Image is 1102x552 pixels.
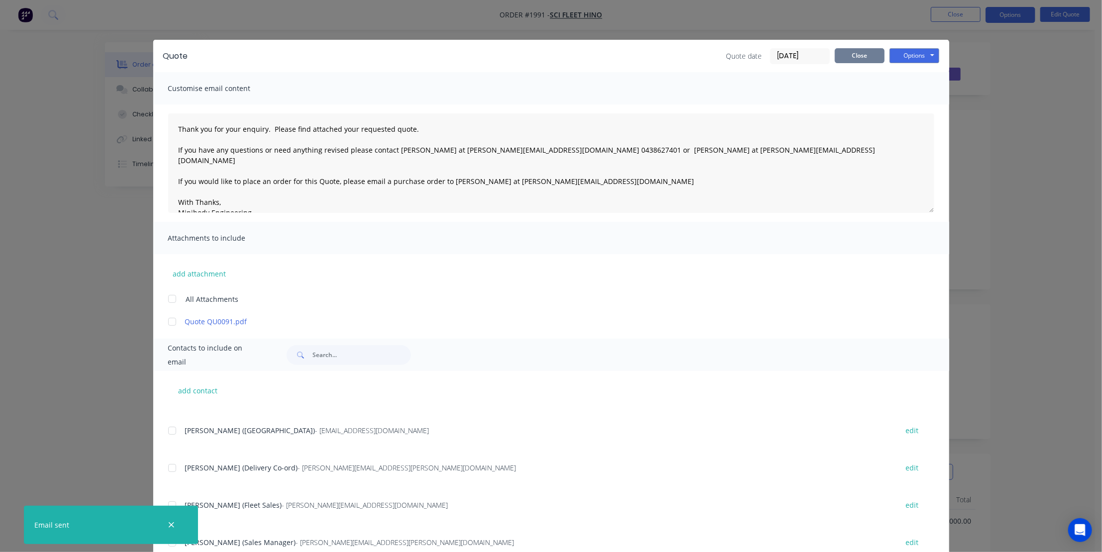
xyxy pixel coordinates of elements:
[298,463,516,472] span: - [PERSON_NAME][EMAIL_ADDRESS][PERSON_NAME][DOMAIN_NAME]
[296,538,514,547] span: - [PERSON_NAME][EMAIL_ADDRESS][PERSON_NAME][DOMAIN_NAME]
[282,500,448,510] span: - [PERSON_NAME][EMAIL_ADDRESS][DOMAIN_NAME]
[168,341,262,369] span: Contacts to include on email
[1068,518,1092,542] div: Open Intercom Messenger
[186,294,239,304] span: All Attachments
[900,536,925,549] button: edit
[185,463,298,472] span: [PERSON_NAME] (Delivery Co-ord)
[726,51,762,61] span: Quote date
[185,538,296,547] span: [PERSON_NAME] (Sales Manager)
[890,48,939,63] button: Options
[835,48,885,63] button: Close
[168,266,231,281] button: add attachment
[900,424,925,437] button: edit
[900,498,925,512] button: edit
[185,426,315,435] span: [PERSON_NAME] ([GEOGRAPHIC_DATA])
[900,461,925,474] button: edit
[34,520,69,530] div: Email sent
[185,500,282,510] span: [PERSON_NAME] (Fleet Sales)
[168,383,228,398] button: add contact
[312,345,411,365] input: Search...
[168,82,278,95] span: Customise email content
[315,426,429,435] span: - [EMAIL_ADDRESS][DOMAIN_NAME]
[168,231,278,245] span: Attachments to include
[163,50,188,62] div: Quote
[168,113,934,213] textarea: Thank you for your enquiry. Please find attached your requested quote. If you have any questions ...
[185,316,888,327] a: Quote QU0091.pdf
